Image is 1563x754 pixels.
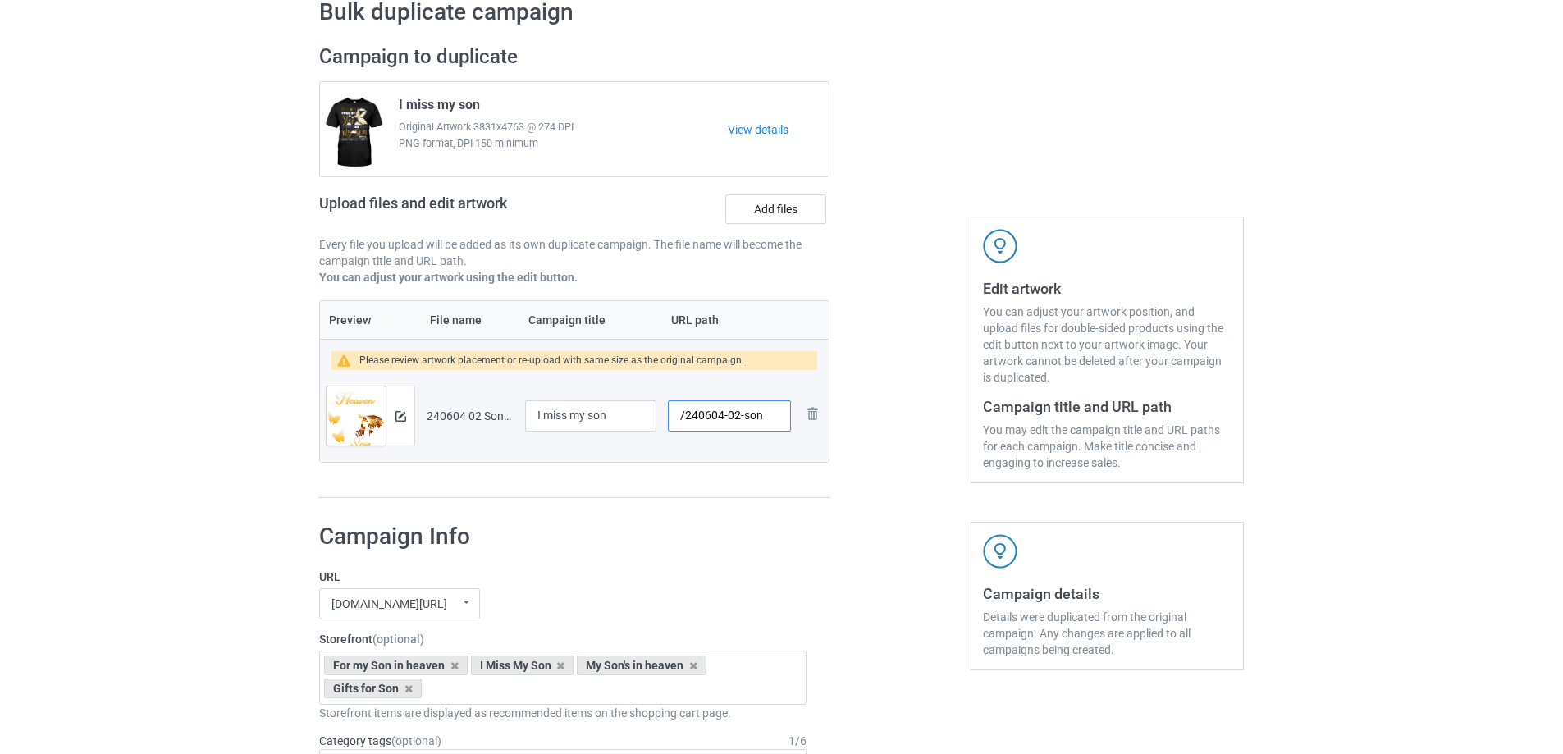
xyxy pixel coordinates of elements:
h3: Edit artwork [983,279,1232,298]
th: Campaign title [519,301,662,339]
div: I Miss My Son [471,656,574,675]
div: Storefront items are displayed as recommended items on the shopping cart page. [319,705,807,721]
div: Please review artwork placement or re-upload with same size as the original campaign. [359,351,744,370]
img: warning [337,354,359,367]
span: I miss my son [399,97,480,119]
img: svg+xml;base64,PD94bWwgdmVyc2lvbj0iMS4wIiBlbmNvZGluZz0iVVRGLTgiPz4KPHN2ZyB3aWR0aD0iNDJweCIgaGVpZ2... [983,534,1017,569]
p: Every file you upload will be added as its own duplicate campaign. The file name will become the ... [319,236,829,269]
img: svg+xml;base64,PD94bWwgdmVyc2lvbj0iMS4wIiBlbmNvZGluZz0iVVRGLTgiPz4KPHN2ZyB3aWR0aD0iMjhweCIgaGVpZ2... [802,404,822,423]
div: 1 / 6 [788,733,807,749]
th: Preview [320,301,421,339]
span: Original Artwork 3831x4763 @ 274 DPI [399,119,728,135]
div: Gifts for Son [324,679,422,698]
div: You can adjust your artwork position, and upload files for double-sided products using the edit b... [983,304,1232,386]
img: svg+xml;base64,PD94bWwgdmVyc2lvbj0iMS4wIiBlbmNvZGluZz0iVVRGLTgiPz4KPHN2ZyB3aWR0aD0iMTRweCIgaGVpZ2... [395,411,406,422]
span: PNG format, DPI 150 minimum [399,135,728,152]
label: URL [319,569,807,585]
span: (optional) [372,633,424,646]
div: For my Son in heaven [324,656,468,675]
label: Category tags [319,733,441,749]
th: File name [421,301,519,339]
a: View details [728,121,829,138]
b: You can adjust your artwork using the edit button. [319,271,578,284]
label: Storefront [319,631,807,647]
img: svg+xml;base64,PD94bWwgdmVyc2lvbj0iMS4wIiBlbmNvZGluZz0iVVRGLTgiPz4KPHN2ZyB3aWR0aD0iNDJweCIgaGVpZ2... [983,229,1017,263]
label: Add files [725,194,826,224]
img: original.png [327,386,386,454]
span: (optional) [391,734,441,747]
th: URL path [662,301,797,339]
h2: Upload files and edit artwork [319,194,625,225]
div: You may edit the campaign title and URL paths for each campaign. Make title concise and engaging ... [983,422,1232,471]
h1: Campaign Info [319,522,807,551]
h2: Campaign to duplicate [319,44,829,70]
div: My Son's in heaven [577,656,706,675]
div: 240604 02 Son.png [427,408,514,424]
h3: Campaign details [983,584,1232,603]
h3: Campaign title and URL path [983,397,1232,416]
div: [DOMAIN_NAME][URL] [331,598,447,610]
div: Details were duplicated from the original campaign. Any changes are applied to all campaigns bein... [983,609,1232,658]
